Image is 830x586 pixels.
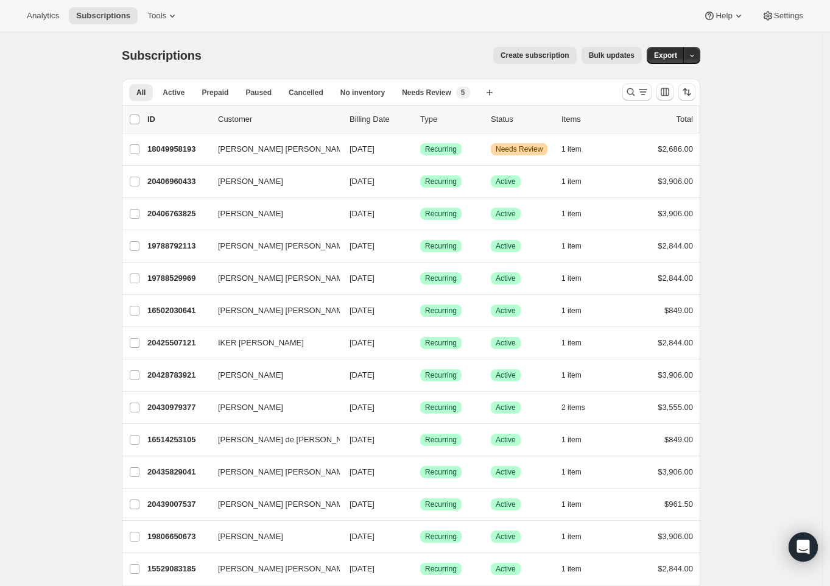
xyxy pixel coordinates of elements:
[561,496,595,513] button: 1 item
[218,272,350,284] span: [PERSON_NAME] [PERSON_NAME]
[496,306,516,316] span: Active
[496,564,516,574] span: Active
[561,500,582,509] span: 1 item
[163,88,185,97] span: Active
[147,528,693,545] div: 19806650673[PERSON_NAME][DATE]SuccessRecurringSuccessActive1 item$3,906.00
[425,144,457,154] span: Recurring
[425,500,457,509] span: Recurring
[582,47,642,64] button: Bulk updates
[425,209,457,219] span: Recurring
[561,113,622,125] div: Items
[350,113,410,125] p: Billing Date
[340,88,385,97] span: No inventory
[289,88,323,97] span: Cancelled
[716,11,732,21] span: Help
[561,334,595,351] button: 1 item
[561,177,582,186] span: 1 item
[147,173,693,190] div: 20406960433[PERSON_NAME][DATE]SuccessRecurringSuccessActive1 item$3,906.00
[350,338,375,347] span: [DATE]
[420,113,481,125] div: Type
[147,205,693,222] div: 20406763825[PERSON_NAME][DATE]SuccessRecurringSuccessActive1 item$3,906.00
[350,241,375,250] span: [DATE]
[202,88,228,97] span: Prepaid
[218,175,283,188] span: [PERSON_NAME]
[147,560,693,577] div: 15529083185[PERSON_NAME] [PERSON_NAME][DATE]SuccessRecurringSuccessActive1 item$2,844.00
[76,11,130,21] span: Subscriptions
[147,399,693,416] div: 20430979377[PERSON_NAME][DATE]SuccessRecurringSuccessActive2 items$3,555.00
[496,500,516,509] span: Active
[218,498,350,510] span: [PERSON_NAME] [PERSON_NAME]
[211,269,332,288] button: [PERSON_NAME] [PERSON_NAME]
[27,11,59,21] span: Analytics
[425,177,457,186] span: Recurring
[561,435,582,445] span: 1 item
[218,434,388,446] span: [PERSON_NAME] de [PERSON_NAME] Madrid
[140,7,186,24] button: Tools
[147,113,208,125] p: ID
[218,337,304,349] span: IKER [PERSON_NAME]
[561,302,595,319] button: 1 item
[147,466,208,478] p: 20435829041
[658,564,693,573] span: $2,844.00
[211,365,332,385] button: [PERSON_NAME]
[218,113,340,125] p: Customer
[789,532,818,562] div: Open Intercom Messenger
[496,435,516,445] span: Active
[496,403,516,412] span: Active
[136,88,146,97] span: All
[425,370,457,380] span: Recurring
[425,274,457,283] span: Recurring
[658,338,693,347] span: $2,844.00
[69,7,138,24] button: Subscriptions
[211,301,332,320] button: [PERSON_NAME] [PERSON_NAME]
[561,467,582,477] span: 1 item
[425,564,457,574] span: Recurring
[658,209,693,218] span: $3,906.00
[654,51,677,60] span: Export
[561,238,595,255] button: 1 item
[147,337,208,349] p: 20425507121
[350,177,375,186] span: [DATE]
[561,528,595,545] button: 1 item
[211,333,332,353] button: IKER [PERSON_NAME]
[496,274,516,283] span: Active
[496,532,516,542] span: Active
[561,274,582,283] span: 1 item
[218,466,350,478] span: [PERSON_NAME] [PERSON_NAME]
[211,204,332,224] button: [PERSON_NAME]
[425,435,457,445] span: Recurring
[147,498,208,510] p: 20439007537
[350,500,375,509] span: [DATE]
[658,370,693,379] span: $3,906.00
[402,88,451,97] span: Needs Review
[658,177,693,186] span: $3,906.00
[461,88,465,97] span: 5
[561,532,582,542] span: 1 item
[496,467,516,477] span: Active
[147,141,693,158] div: 18049958193[PERSON_NAME] [PERSON_NAME][DATE]SuccessRecurringWarningNeeds Review1 item$2,686.00
[656,83,673,101] button: Customize table column order and visibility
[350,306,375,315] span: [DATE]
[211,398,332,417] button: [PERSON_NAME]
[622,83,652,101] button: Search and filter results
[774,11,803,21] span: Settings
[147,431,693,448] div: 16514253105[PERSON_NAME] de [PERSON_NAME] Madrid[DATE]SuccessRecurringSuccessActive1 item$849.00
[480,84,499,101] button: Create new view
[658,467,693,476] span: $3,906.00
[658,241,693,250] span: $2,844.00
[147,240,208,252] p: 19788792113
[350,467,375,476] span: [DATE]
[561,270,595,287] button: 1 item
[218,369,283,381] span: [PERSON_NAME]
[245,88,272,97] span: Paused
[211,430,332,450] button: [PERSON_NAME] de [PERSON_NAME] Madrid
[561,399,599,416] button: 2 items
[561,241,582,251] span: 1 item
[147,11,166,21] span: Tools
[664,435,693,444] span: $849.00
[589,51,635,60] span: Bulk updates
[425,403,457,412] span: Recurring
[147,272,208,284] p: 19788529969
[147,531,208,543] p: 19806650673
[211,559,332,579] button: [PERSON_NAME] [PERSON_NAME]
